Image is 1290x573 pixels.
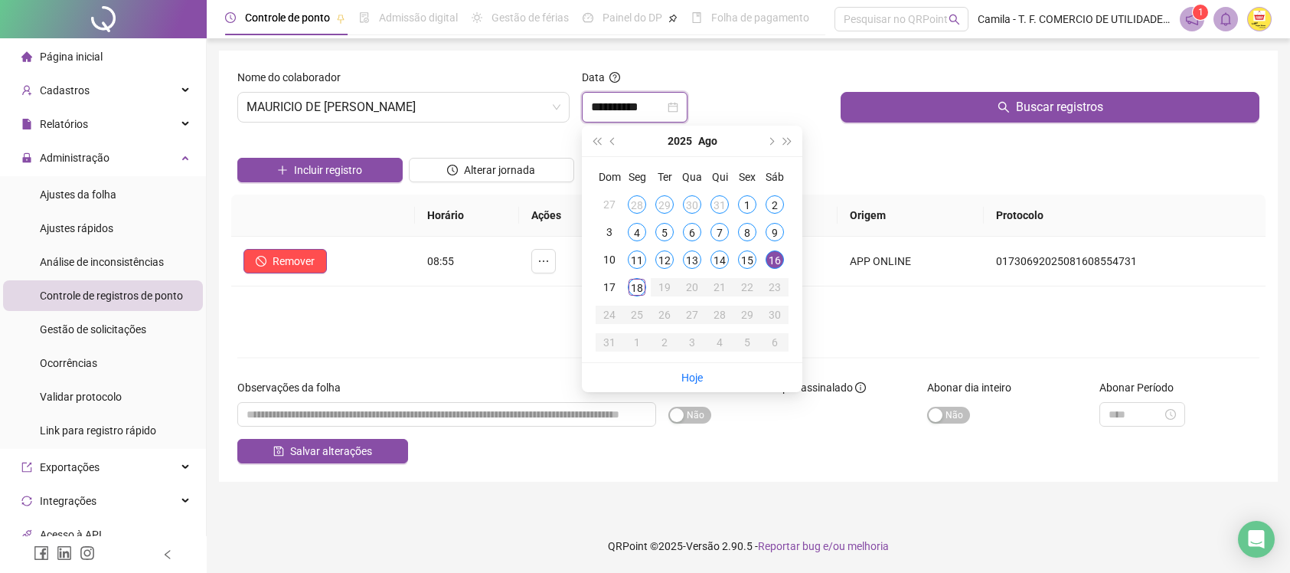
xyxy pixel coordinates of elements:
[628,278,646,296] div: 18
[628,333,646,352] div: 1
[738,223,756,241] div: 8
[21,85,32,96] span: user-add
[683,278,701,296] div: 20
[277,165,288,175] span: plus
[710,278,729,296] div: 21
[706,246,733,273] td: 2025-08-14
[710,223,729,241] div: 7
[623,191,651,218] td: 2025-07-28
[651,329,678,356] td: 2025-09-02
[623,273,651,301] td: 2025-08-18
[761,163,789,191] th: Sáb
[57,545,72,561] span: linkedin
[628,306,646,324] div: 25
[243,249,327,273] button: Remover
[651,163,678,191] th: Ter
[237,379,351,396] label: Observações da folha
[655,195,674,214] div: 29
[683,250,701,269] div: 13
[838,237,984,286] td: APP ONLINE
[596,163,623,191] th: Dom
[766,250,784,269] div: 16
[40,391,122,403] span: Validar protocolo
[628,250,646,269] div: 11
[623,163,651,191] th: Seg
[651,218,678,246] td: 2025-08-05
[838,195,984,237] th: Origem
[761,191,789,218] td: 2025-08-02
[678,273,706,301] td: 2025-08-20
[761,301,789,329] td: 2025-08-30
[678,218,706,246] td: 2025-08-06
[447,165,458,175] span: clock-circle
[34,545,49,561] span: facebook
[379,11,458,24] span: Admissão digital
[600,250,619,269] div: 10
[668,126,692,156] button: year panel
[600,223,619,241] div: 3
[686,540,720,552] span: Versão
[237,439,408,463] button: Salvar alterações
[1185,12,1199,26] span: notification
[415,195,519,237] th: Horário
[596,301,623,329] td: 2025-08-24
[761,218,789,246] td: 2025-08-09
[162,549,173,560] span: left
[683,306,701,324] div: 27
[596,246,623,273] td: 2025-08-10
[655,250,674,269] div: 12
[710,333,729,352] div: 4
[472,12,482,23] span: sun
[651,301,678,329] td: 2025-08-26
[40,51,103,63] span: Página inicial
[40,461,100,473] span: Exportações
[40,357,97,369] span: Ocorrências
[21,462,32,473] span: export
[623,301,651,329] td: 2025-08-25
[678,163,706,191] th: Qua
[766,223,784,241] div: 9
[628,195,646,214] div: 28
[464,162,535,178] span: Alterar jornada
[237,158,403,182] button: Incluir registro
[628,223,646,241] div: 4
[733,273,761,301] td: 2025-08-22
[738,306,756,324] div: 29
[588,126,605,156] button: super-prev-year
[623,218,651,246] td: 2025-08-04
[766,195,784,214] div: 2
[655,333,674,352] div: 2
[40,118,88,130] span: Relatórios
[609,72,620,83] span: question-circle
[841,92,1259,123] button: Buscar registros
[766,278,784,296] div: 23
[519,195,612,237] th: Ações
[978,11,1171,28] span: Camila - T. F. COMERCIO DE UTILIDADES DOMESTICAS LTDA
[698,126,717,156] button: month panel
[678,191,706,218] td: 2025-07-30
[600,306,619,324] div: 24
[359,12,370,23] span: file-done
[710,250,729,269] div: 14
[256,256,266,267] span: stop
[855,382,866,393] span: info-circle
[1219,12,1233,26] span: bell
[623,246,651,273] td: 2025-08-11
[596,191,623,218] td: 2025-07-27
[21,529,32,540] span: api
[537,255,550,267] span: ellipsis
[80,545,95,561] span: instagram
[710,306,729,324] div: 28
[207,519,1290,573] footer: QRPoint © 2025 - 2.90.5 -
[40,256,164,268] span: Análise de inconsistências
[681,372,703,384] a: Hoje
[40,290,183,302] span: Controle de registros de ponto
[651,273,678,301] td: 2025-08-19
[927,379,1021,396] label: Abonar dia inteiro
[984,237,1266,286] td: 01730692025081608554731
[762,126,779,156] button: next-year
[706,163,733,191] th: Qui
[1248,8,1271,31] img: 23958
[683,223,701,241] div: 6
[655,306,674,324] div: 26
